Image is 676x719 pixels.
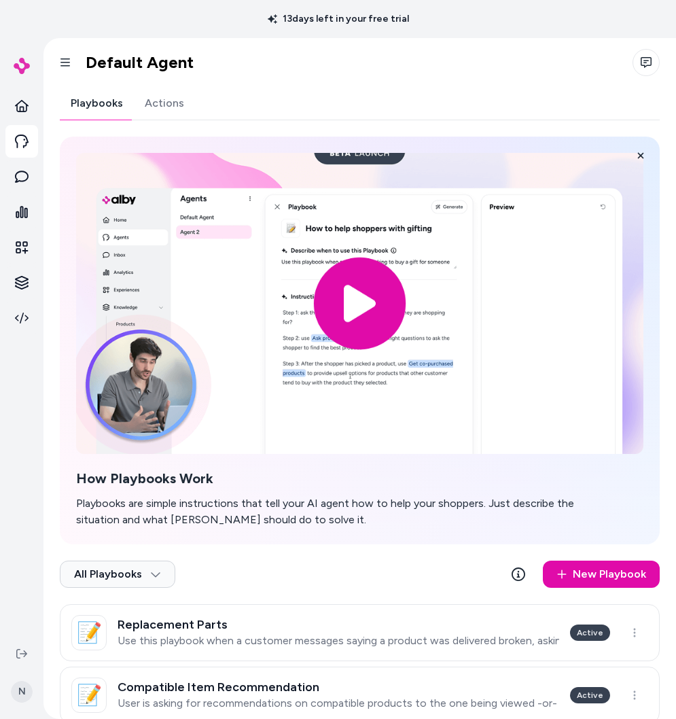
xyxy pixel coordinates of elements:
[60,87,134,120] a: Playbooks
[76,495,598,528] p: Playbooks are simple instructions that tell your AI agent how to help your shoppers. Just describ...
[570,625,610,641] div: Active
[76,470,598,487] h2: How Playbooks Work
[14,58,30,74] img: alby Logo
[118,618,559,631] h3: Replacement Parts
[60,604,660,661] a: 📝Replacement PartsUse this playbook when a customer messages saying a product was delivered broke...
[11,681,33,703] span: N
[8,670,35,714] button: N
[260,12,417,26] p: 13 days left in your free trial
[118,697,559,710] p: User is asking for recommendations on compatible products to the one being viewed -or- asks if a ...
[60,561,175,588] button: All Playbooks
[74,567,161,581] span: All Playbooks
[543,561,660,588] a: New Playbook
[570,687,610,703] div: Active
[118,634,559,648] p: Use this playbook when a customer messages saying a product was delivered broken, asking Free Pro...
[118,680,559,694] h3: Compatible Item Recommendation
[71,615,107,650] div: 📝
[86,52,194,73] h1: Default Agent
[134,87,195,120] a: Actions
[71,678,107,713] div: 📝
